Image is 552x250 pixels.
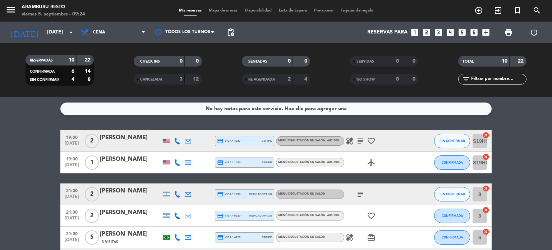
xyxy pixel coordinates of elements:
i: menu [5,4,16,15]
span: 2 [85,134,99,148]
i: looks_6 [469,28,479,37]
strong: 10 [69,58,74,63]
span: 19:00 [63,154,81,163]
span: Mapa de mesas [205,9,241,13]
strong: 0 [413,59,417,64]
div: Aramburu Resto [22,4,85,11]
span: mercadopago [249,192,272,196]
span: Disponibilidad [241,9,275,13]
div: viernes 5. septiembre - 09:24 [22,11,85,18]
i: card_giftcard [367,233,376,242]
span: 1 [85,155,99,170]
span: CANCELADA [140,78,162,81]
span: visa * 9520 [217,213,240,219]
i: favorite_border [367,212,376,220]
span: SIN CONFIRMAR [30,78,59,82]
i: credit_card [217,191,224,197]
span: , ARS 300.000 [326,161,345,164]
span: Cena [93,30,105,35]
strong: 10 [502,59,507,64]
span: stripe [262,235,272,240]
strong: 22 [518,59,525,64]
span: visa * 4229 [217,234,240,241]
span: print [504,28,513,37]
span: Mis reservas [175,9,205,13]
strong: 4 [304,77,309,82]
i: [DATE] [5,24,43,40]
i: cancel [482,206,489,214]
span: 3 Visitas [102,239,118,245]
span: pending_actions [226,28,235,37]
span: [DATE] [63,237,81,246]
i: looks_4 [446,28,455,37]
div: LOG OUT [521,22,547,43]
span: [DATE] [63,194,81,203]
strong: 0 [413,77,417,82]
span: 5 [85,230,99,245]
i: subject [356,137,365,145]
span: visa * 1090 [217,159,240,166]
i: turned_in_not [513,6,522,15]
i: favorite_border [367,137,376,145]
span: CONFIRMADA [442,214,463,218]
i: power_settings_new [530,28,538,37]
span: 21:00 [63,208,81,216]
strong: 14 [85,69,92,74]
span: Menú degustación en salón [278,236,326,238]
i: credit_card [217,213,224,219]
i: healing [345,233,354,242]
strong: 2 [288,77,291,82]
div: [PERSON_NAME] [100,208,161,217]
i: airplanemode_active [367,158,376,167]
span: visa * 1059 [217,191,240,197]
span: Menú degustación en salón [278,192,326,195]
i: looks_3 [434,28,443,37]
strong: 0 [196,59,200,64]
i: exit_to_app [494,6,502,15]
strong: 6 [72,69,74,74]
span: SIN CONFIRMAR [440,139,465,143]
strong: 0 [180,59,183,64]
span: Menú degustación en salón [278,161,345,164]
span: SERVIDAS [356,60,374,63]
strong: 0 [396,77,399,82]
span: , ARS 300.000 [326,214,345,217]
i: arrow_drop_down [67,28,75,37]
i: cancel [482,132,489,139]
i: cancel [482,185,489,192]
i: credit_card [217,234,224,241]
span: stripe [262,138,272,143]
strong: 22 [85,58,92,63]
i: looks_two [422,28,431,37]
span: CONFIRMADA [442,235,463,239]
span: Menú degustación en salón [278,139,345,142]
span: CHECK INS [140,60,160,63]
span: [DATE] [63,163,81,171]
strong: 8 [88,77,92,82]
span: Lista de Espera [275,9,310,13]
span: CONFIRMADA [30,70,55,73]
span: 21:00 [63,229,81,237]
span: [DATE] [63,216,81,224]
span: Tarjetas de regalo [337,9,377,13]
div: No hay notas para este servicio. Haz clic para agregar una [206,105,347,113]
span: Menú degustación en salón [278,214,345,217]
span: [DATE] [63,141,81,149]
i: cancel [482,228,489,235]
span: mercadopago [249,213,272,218]
span: SENTADAS [248,60,267,63]
span: 2 [85,187,99,201]
span: Reservas para [367,29,408,35]
strong: 0 [288,59,291,64]
span: SIN CONFIRMAR [440,192,465,196]
span: RESERVADAS [30,59,53,62]
span: NO SHOW [356,78,375,81]
span: CONFIRMADA [442,160,463,164]
span: , ARS 300.000 [326,139,345,142]
strong: 3 [180,77,183,82]
i: add_circle_outline [474,6,483,15]
span: RE AGENDADA [248,78,275,81]
input: Filtrar por nombre... [470,75,526,83]
strong: 12 [193,77,200,82]
span: 2 [85,209,99,223]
